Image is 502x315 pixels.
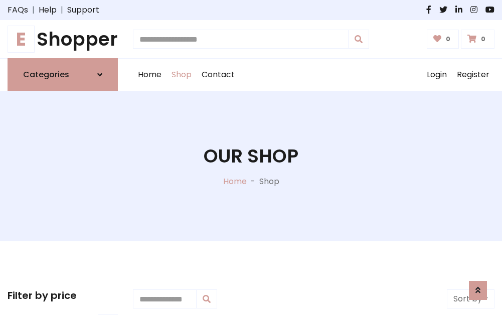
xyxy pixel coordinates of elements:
[8,28,118,50] a: EShopper
[8,289,118,301] h5: Filter by price
[8,26,35,53] span: E
[422,59,452,91] a: Login
[8,58,118,91] a: Categories
[8,28,118,50] h1: Shopper
[28,4,39,16] span: |
[57,4,67,16] span: |
[427,30,459,49] a: 0
[223,176,247,187] a: Home
[247,176,259,188] p: -
[461,30,494,49] a: 0
[133,59,166,91] a: Home
[39,4,57,16] a: Help
[447,289,494,308] button: Sort by
[166,59,197,91] a: Shop
[259,176,279,188] p: Shop
[67,4,99,16] a: Support
[8,4,28,16] a: FAQs
[443,35,453,44] span: 0
[452,59,494,91] a: Register
[197,59,240,91] a: Contact
[23,70,69,79] h6: Categories
[204,145,298,167] h1: Our Shop
[478,35,488,44] span: 0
